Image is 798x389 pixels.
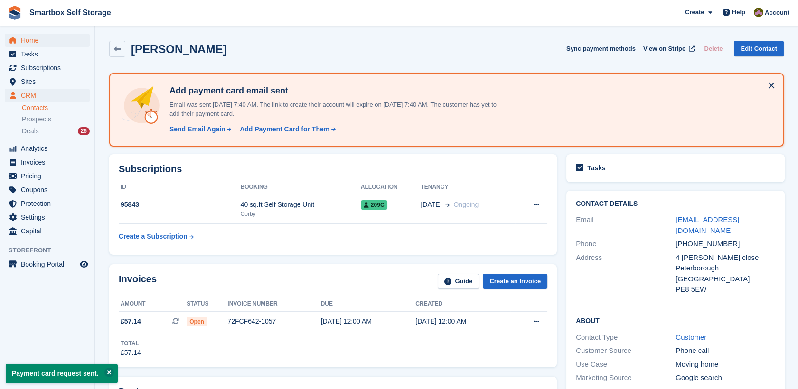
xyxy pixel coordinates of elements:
[576,239,676,250] div: Phone
[21,61,78,74] span: Subscriptions
[22,103,90,112] a: Contacts
[21,258,78,271] span: Booking Portal
[415,316,510,326] div: [DATE] 12:00 AM
[169,124,225,134] div: Send Email Again
[21,224,78,238] span: Capital
[119,228,194,245] a: Create a Subscription
[676,333,706,341] a: Customer
[576,332,676,343] div: Contact Type
[576,200,775,208] h2: Contact Details
[21,183,78,196] span: Coupons
[122,85,162,126] img: add-payment-card-4dbda4983b697a7845d177d07a5d71e8a16f1ec00487972de202a45f1e8132f5.svg
[685,8,704,17] span: Create
[227,296,320,312] th: Invoice number
[241,200,361,210] div: 40 sq.ft Self Storage Unit
[119,180,241,195] th: ID
[361,200,387,210] span: 209C
[676,239,775,250] div: [PHONE_NUMBER]
[5,34,90,47] a: menu
[5,169,90,183] a: menu
[576,359,676,370] div: Use Case
[5,258,90,271] a: menu
[26,5,115,20] a: Smartbox Self Storage
[21,75,78,88] span: Sites
[119,164,547,175] h2: Subscriptions
[5,47,90,61] a: menu
[415,296,510,312] th: Created
[587,164,606,172] h2: Tasks
[453,201,479,208] span: Ongoing
[119,200,241,210] div: 95843
[21,34,78,47] span: Home
[639,41,697,56] a: View on Stripe
[22,126,90,136] a: Deals 26
[119,296,187,312] th: Amount
[9,246,94,255] span: Storefront
[5,156,90,169] a: menu
[5,211,90,224] a: menu
[676,263,775,274] div: Peterborough
[5,61,90,74] a: menu
[576,214,676,236] div: Email
[676,284,775,295] div: PE8 5EW
[676,372,775,383] div: Google search
[187,317,207,326] span: Open
[566,41,636,56] button: Sync payment methods
[121,348,141,358] div: £57.14
[166,85,498,96] h4: Add payment card email sent
[421,200,441,210] span: [DATE]
[576,345,676,356] div: Customer Source
[187,296,227,312] th: Status
[676,215,739,234] a: [EMAIL_ADDRESS][DOMAIN_NAME]
[676,274,775,285] div: [GEOGRAPHIC_DATA]
[21,89,78,102] span: CRM
[121,339,141,348] div: Total
[121,316,141,326] span: £57.14
[576,315,775,325] h2: About
[421,180,515,195] th: Tenancy
[5,142,90,155] a: menu
[676,359,775,370] div: Moving home
[236,124,337,134] a: Add Payment Card for Them
[5,197,90,210] a: menu
[21,197,78,210] span: Protection
[166,100,498,119] p: Email was sent [DATE] 7:40 AM. The link to create their account will expire on [DATE] 7:40 AM. Th...
[643,44,685,54] span: View on Stripe
[321,296,416,312] th: Due
[676,252,775,263] div: 4 [PERSON_NAME] close
[241,210,361,218] div: Corby
[22,127,39,136] span: Deals
[5,183,90,196] a: menu
[5,224,90,238] a: menu
[5,89,90,102] a: menu
[734,41,784,56] a: Edit Contact
[21,47,78,61] span: Tasks
[21,156,78,169] span: Invoices
[21,142,78,155] span: Analytics
[5,75,90,88] a: menu
[576,372,676,383] div: Marketing Source
[21,169,78,183] span: Pricing
[6,364,118,383] p: Payment card request sent.
[676,345,775,356] div: Phone call
[22,115,51,124] span: Prospects
[21,211,78,224] span: Settings
[240,124,329,134] div: Add Payment Card for Them
[754,8,763,17] img: Kayleigh Devlin
[732,8,745,17] span: Help
[361,180,421,195] th: Allocation
[438,274,479,289] a: Guide
[78,127,90,135] div: 26
[227,316,320,326] div: 72FCF642-1057
[8,6,22,20] img: stora-icon-8386f47178a22dfd0bd8f6a31ec36ba5ce8667c1dd55bd0f319d3a0aa187defe.svg
[78,259,90,270] a: Preview store
[241,180,361,195] th: Booking
[700,41,726,56] button: Delete
[119,274,157,289] h2: Invoices
[483,274,547,289] a: Create an Invoice
[131,43,226,56] h2: [PERSON_NAME]
[119,232,188,241] div: Create a Subscription
[576,252,676,295] div: Address
[22,114,90,124] a: Prospects
[765,8,789,18] span: Account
